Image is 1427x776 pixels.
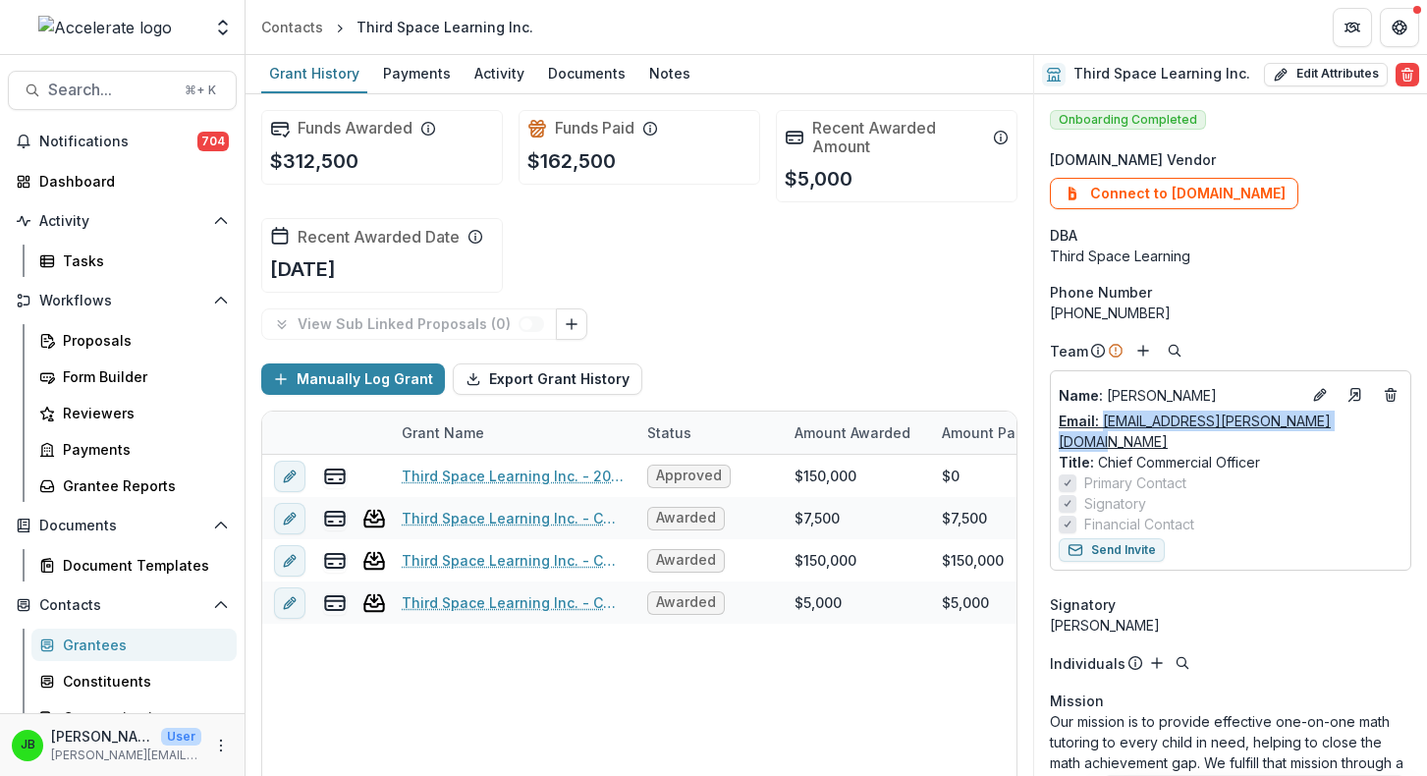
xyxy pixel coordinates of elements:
a: Go to contact [1340,379,1371,411]
span: Financial Contact [1084,514,1194,534]
p: Chief Commercial Officer [1059,452,1402,472]
h2: Recent Awarded Amount [812,119,985,156]
div: Third Space Learning Inc. [357,17,533,37]
button: Get Help [1380,8,1419,47]
div: $7,500 [942,508,987,528]
button: Notifications704 [8,126,237,157]
span: Activity [39,213,205,230]
div: Document Templates [63,555,221,576]
button: Open Contacts [8,589,237,621]
a: Document Templates [31,549,237,582]
button: Export Grant History [453,363,642,395]
div: Reviewers [63,403,221,423]
div: ⌘ + K [181,80,220,101]
span: Search... [48,81,173,99]
p: View Sub Linked Proposals ( 0 ) [298,316,519,333]
img: Accelerate logo [38,16,172,39]
button: More [209,734,233,757]
div: $0 [942,466,960,486]
span: Awarded [656,594,716,611]
div: Grantee Reports [63,475,221,496]
h2: Funds Awarded [298,119,412,138]
div: Status [635,422,703,443]
button: edit [274,587,305,619]
span: Awarded [656,552,716,569]
a: Form Builder [31,360,237,393]
button: edit [274,503,305,534]
span: Email: [1059,413,1099,429]
button: Search [1171,651,1194,675]
span: Approved [656,468,722,484]
button: Search... [8,71,237,110]
p: $162,500 [527,146,616,176]
button: Edit Attributes [1264,63,1388,86]
a: Third Space Learning Inc. - 2025 - Call for Effective Technology Grant Application [402,466,624,486]
div: Grant History [261,59,367,87]
div: Grant Name [390,412,635,454]
button: Add [1145,651,1169,675]
h2: Recent Awarded Date [298,228,460,247]
a: Contacts [253,13,331,41]
a: Dashboard [8,165,237,197]
p: Individuals [1050,653,1125,674]
a: Documents [540,55,633,93]
button: Open Workflows [8,285,237,316]
p: Amount Paid [942,422,1028,443]
span: Signatory [1050,594,1116,615]
div: Payments [375,59,459,87]
button: edit [274,461,305,492]
p: [DATE] [270,254,336,284]
a: Third Space Learning Inc. - Community of Practice - 1 [402,592,624,613]
span: Awarded [656,510,716,527]
div: Notes [641,59,698,87]
p: $312,500 [270,146,358,176]
button: Partners [1333,8,1372,47]
button: Edit [1308,383,1332,407]
a: Third Space Learning Inc. - Community of Practice - 2 [402,508,624,528]
div: Activity [467,59,532,87]
div: Amount Paid [930,412,1077,454]
button: edit [274,545,305,577]
button: Connect to [DOMAIN_NAME] [1050,178,1298,209]
p: [PERSON_NAME] [51,726,153,747]
p: User [161,728,201,746]
button: Open Documents [8,510,237,541]
button: view-payments [323,465,347,488]
p: [PERSON_NAME][EMAIL_ADDRESS][PERSON_NAME][DOMAIN_NAME] [51,747,201,764]
div: Third Space Learning [1050,246,1411,266]
a: Payments [31,433,237,466]
span: Title : [1059,454,1094,471]
button: Send Invite [1059,538,1165,562]
h2: Third Space Learning Inc. [1073,66,1250,83]
div: $5,000 [942,592,989,613]
div: Constituents [63,671,221,692]
div: Communications [63,707,221,728]
a: Reviewers [31,397,237,429]
span: [DOMAIN_NAME] Vendor [1050,149,1216,170]
div: Grant Name [390,422,496,443]
span: Workflows [39,293,205,309]
a: Proposals [31,324,237,357]
h2: Funds Paid [555,119,634,138]
a: Grant History [261,55,367,93]
button: view-payments [323,591,347,615]
button: View Sub Linked Proposals (0) [261,308,557,340]
button: view-payments [323,549,347,573]
button: Open Activity [8,205,237,237]
div: Payments [63,439,221,460]
div: $150,000 [942,550,1004,571]
button: Link Grants [556,308,587,340]
div: Jennifer Bronson [21,739,35,751]
div: Grantees [63,635,221,655]
span: 704 [197,132,229,151]
button: Manually Log Grant [261,363,445,395]
div: Documents [540,59,633,87]
div: $150,000 [795,466,856,486]
span: Notifications [39,134,197,150]
div: [PHONE_NUMBER] [1050,303,1411,323]
div: Amount Awarded [783,412,930,454]
p: $5,000 [785,164,852,194]
a: Constituents [31,665,237,697]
